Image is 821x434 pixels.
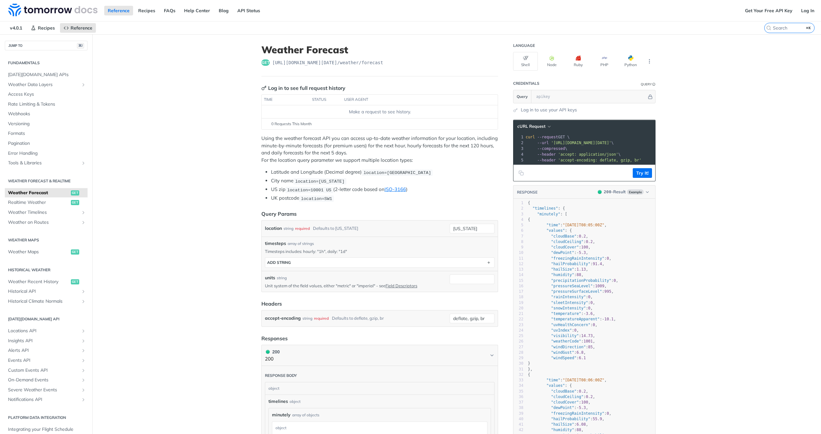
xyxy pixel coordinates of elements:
[5,139,88,148] a: Pagination
[551,350,574,355] span: "windGust"
[8,426,86,433] span: Integrating your Flight Schedule
[264,108,495,115] div: Make a request to see history.
[5,366,88,375] a: Custom Events APIShow subpages for Custom Events API
[513,311,523,317] div: 21
[583,339,593,343] span: 1001
[583,311,586,316] span: -
[314,314,329,323] div: required
[513,350,523,355] div: 28
[551,317,600,321] span: "temperatureApparent"
[528,245,590,249] span: : ,
[261,334,288,342] div: Responses
[551,278,611,283] span: "precipitationProbability"
[551,284,593,288] span: "pressureSeaLevel"
[528,273,584,277] span: : ,
[528,306,593,310] span: : ,
[595,189,652,195] button: 200200-ResultExample
[551,328,572,333] span: "uvIndex"
[528,339,595,343] span: : ,
[8,160,79,166] span: Tools & Libraries
[265,348,495,363] button: 200 200200
[332,314,384,323] div: Defaults to deflate, gzip, br
[526,146,567,151] span: \
[261,44,498,56] h1: Weather Forecast
[528,361,530,366] span: }
[8,347,79,354] span: Alerts API
[647,58,652,64] svg: More ellipsis
[528,228,572,233] span: : {
[8,367,79,374] span: Custom Events API
[265,283,447,289] p: Unit system of the field values, either "metric" or "imperial" - see
[618,52,643,71] button: Python
[558,152,618,157] span: 'accept: application/json'
[513,212,523,217] div: 3
[8,91,86,98] span: Access Keys
[513,328,523,333] div: 24
[5,336,88,346] a: Insights APIShow subpages for Insights API
[546,223,560,227] span: "time"
[5,385,88,395] a: Severe Weather EventsShow subpages for Severe Weather Events
[766,25,771,30] svg: Search
[5,208,88,217] a: Weather TimelinesShow subpages for Weather Timelines
[5,247,88,257] a: Weather Mapsget
[515,123,553,130] button: cURL Request
[528,267,588,272] span: : ,
[537,135,558,139] span: --request
[528,345,595,349] span: : ,
[8,111,86,117] span: Webhooks
[513,267,523,272] div: 13
[81,299,86,304] button: Show subpages for Historical Climate Normals
[551,345,586,349] span: "windDirection"
[593,323,595,327] span: 0
[5,277,88,287] a: Weather Recent Historyget
[517,94,528,100] span: Query
[513,344,523,350] div: 27
[526,135,535,139] span: curl
[265,258,494,267] button: ADD string
[533,90,647,103] input: apikey
[528,262,605,266] span: : ,
[8,288,79,295] span: Historical API
[313,224,358,233] div: Defaults to [US_STATE]
[528,223,607,227] span: : ,
[551,339,581,343] span: "weatherCode"
[513,333,523,339] div: 25
[71,200,79,205] span: get
[526,141,614,145] span: \
[528,295,593,299] span: : ,
[8,298,79,305] span: Historical Climate Normals
[528,317,616,321] span: : ,
[513,217,523,222] div: 4
[8,279,69,285] span: Weather Recent History
[5,188,88,198] a: Weather Forecastget
[5,395,88,404] a: Notifications APIShow subpages for Notifications API
[301,196,332,201] span: location=SW1
[8,4,97,16] img: Tomorrow.io Weather API Docs
[551,289,602,294] span: "pressureSurfaceLevel"
[551,311,581,316] span: "temperature"
[528,323,597,327] span: : ,
[513,355,523,361] div: 29
[5,316,88,322] h2: [DATE][DOMAIN_NAME] API
[528,356,586,360] span: :
[513,200,523,206] div: 1
[604,317,614,321] span: 10.1
[581,334,593,338] span: 14.73
[604,189,611,194] span: 200
[517,124,546,129] span: cURL Request
[513,339,523,344] div: 26
[5,100,88,109] a: Rate Limiting & Tokens
[595,284,605,288] span: 1009
[577,250,579,255] span: -
[528,350,586,355] span: : ,
[271,169,498,176] li: Latitude and Longitude (Decimal degree)
[265,248,495,254] p: Timesteps includes: hourly: "1h", daily: "1d"
[528,300,595,305] span: : ,
[265,355,280,363] p: 200
[532,206,558,211] span: "timelines"
[5,218,88,227] a: Weather on RoutesShow subpages for Weather on Routes
[574,328,577,333] span: 0
[513,317,523,322] div: 22
[513,140,524,146] div: 2
[265,348,280,355] div: 200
